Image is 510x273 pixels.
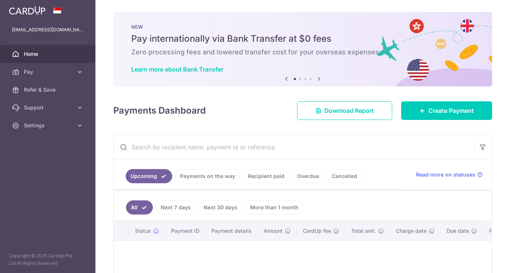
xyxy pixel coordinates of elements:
span: Read more on statuses [416,171,475,178]
p: NEW [131,24,474,30]
a: More than 1 month [245,200,303,215]
a: All [126,200,153,215]
a: Overdue [292,169,324,183]
a: Payments on the way [175,169,240,183]
a: Upcoming [126,169,172,183]
a: Create Payment [401,101,492,120]
span: Pay [24,68,73,76]
a: Cancelled [327,169,362,183]
h4: Payments Dashboard [113,104,206,117]
span: Due date [447,227,469,235]
img: CardUp [9,6,45,15]
span: Total amt. [351,227,376,235]
h5: Pay internationally via Bank Transfer at $0 fees [131,33,474,45]
img: Bank transfer banner [113,12,492,86]
a: Recipient paid [243,169,289,183]
span: Home [24,50,73,58]
span: Create Payment [428,106,474,115]
span: Refer & Save [24,86,73,93]
th: Payment details [205,221,258,241]
h6: Zero processing fees and lowered transfer cost for your overseas expenses [131,48,474,57]
a: Next 7 days [156,200,196,215]
span: CardUp fee [303,227,331,235]
span: Support [24,104,73,111]
span: Status [135,227,151,235]
a: Read more on statuses [416,171,483,178]
span: Download Report [324,106,374,115]
span: Charge date [396,227,426,235]
p: [EMAIL_ADDRESS][DOMAIN_NAME] [12,26,84,34]
th: Payment ID [165,221,205,241]
a: Learn more about Bank Transfer [131,66,223,73]
input: Search by recipient name, payment id or reference [114,135,474,159]
a: Next 30 days [199,200,242,215]
a: Download Report [297,101,392,120]
span: Amount [264,227,283,235]
span: Settings [24,122,73,129]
